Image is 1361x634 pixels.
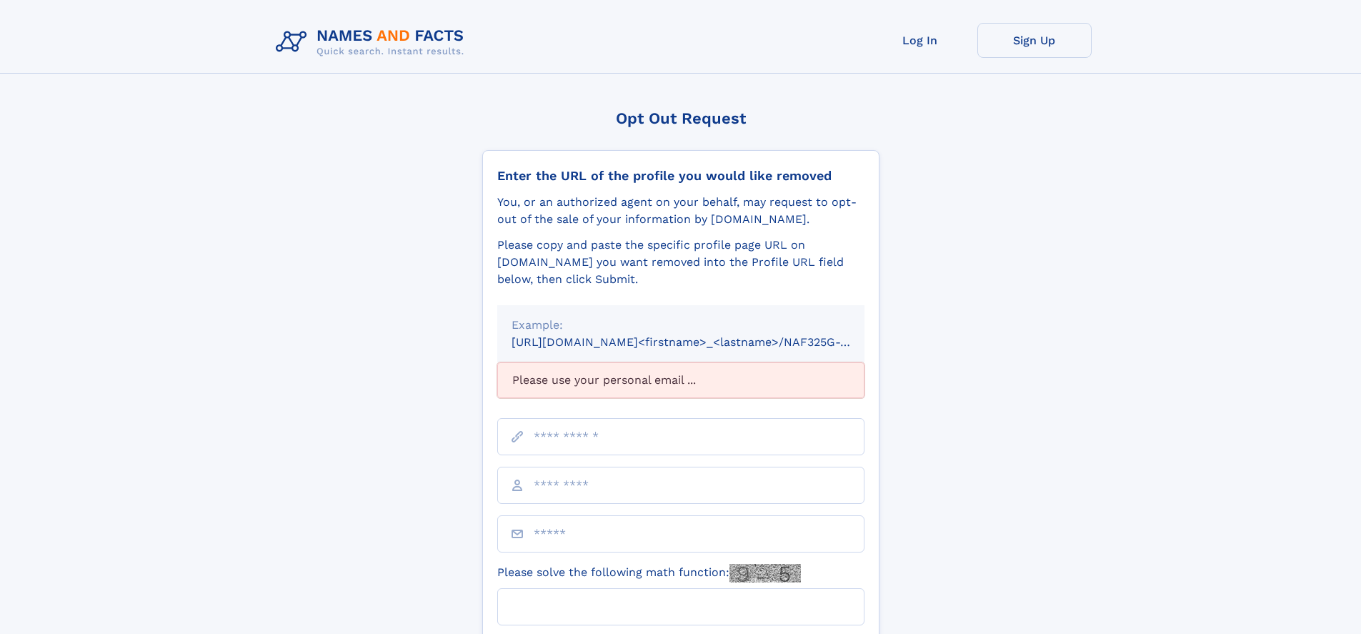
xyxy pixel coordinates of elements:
div: Example: [512,317,850,334]
a: Sign Up [977,23,1092,58]
small: [URL][DOMAIN_NAME]<firstname>_<lastname>/NAF325G-xxxxxxxx [512,335,892,349]
img: Logo Names and Facts [270,23,476,61]
a: Log In [863,23,977,58]
div: You, or an authorized agent on your behalf, may request to opt-out of the sale of your informatio... [497,194,864,228]
label: Please solve the following math function: [497,564,801,583]
div: Opt Out Request [482,109,879,127]
div: Please use your personal email ... [497,362,864,398]
div: Enter the URL of the profile you would like removed [497,168,864,184]
div: Please copy and paste the specific profile page URL on [DOMAIN_NAME] you want removed into the Pr... [497,237,864,288]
